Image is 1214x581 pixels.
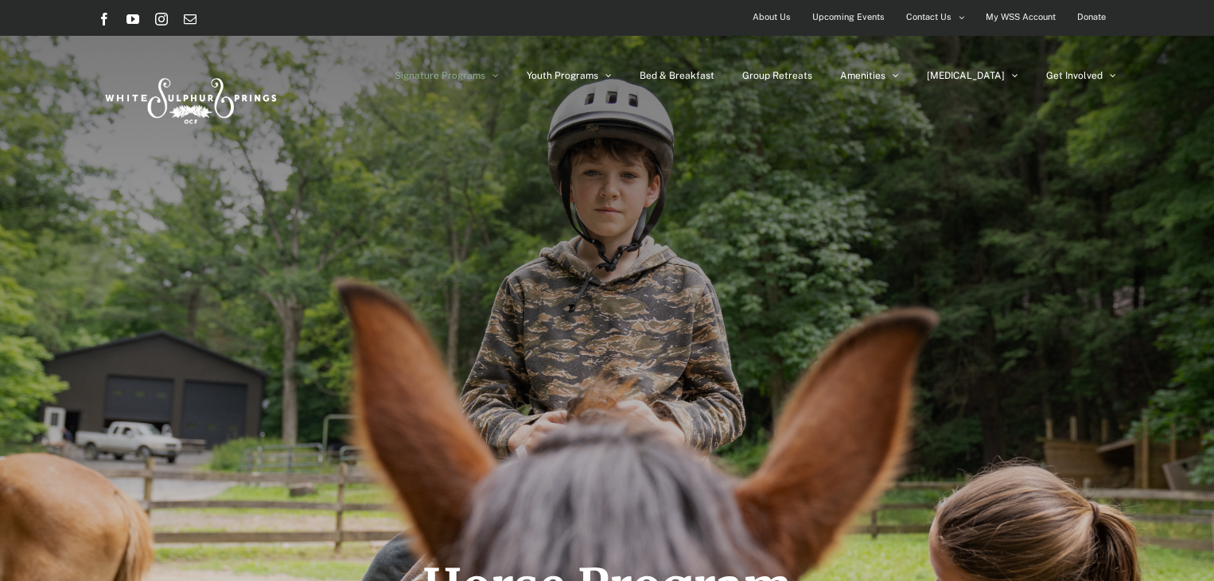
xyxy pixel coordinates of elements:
[742,71,812,80] span: Group Retreats
[126,13,139,25] a: YouTube
[395,36,499,115] a: Signature Programs
[1046,71,1103,80] span: Get Involved
[906,6,951,29] span: Contact Us
[640,36,714,115] a: Bed & Breakfast
[927,71,1005,80] span: [MEDICAL_DATA]
[184,13,196,25] a: Email
[986,6,1056,29] span: My WSS Account
[155,13,168,25] a: Instagram
[98,60,281,135] img: White Sulphur Springs Logo
[840,71,885,80] span: Amenities
[927,36,1018,115] a: [MEDICAL_DATA]
[1046,36,1116,115] a: Get Involved
[742,36,812,115] a: Group Retreats
[527,36,612,115] a: Youth Programs
[98,13,111,25] a: Facebook
[1077,6,1106,29] span: Donate
[840,36,899,115] a: Amenities
[812,6,885,29] span: Upcoming Events
[640,71,714,80] span: Bed & Breakfast
[527,71,598,80] span: Youth Programs
[395,71,485,80] span: Signature Programs
[395,36,1116,115] nav: Main Menu
[753,6,791,29] span: About Us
